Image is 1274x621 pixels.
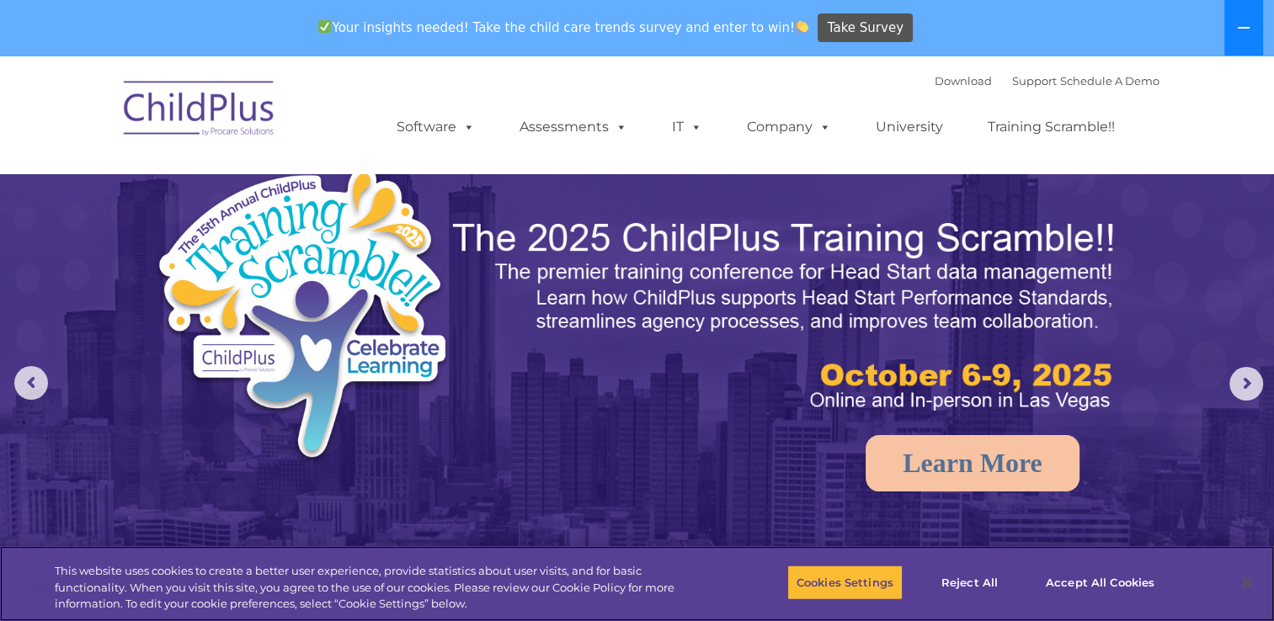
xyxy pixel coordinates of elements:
[55,563,701,613] div: This website uses cookies to create a better user experience, provide statistics about user visit...
[859,110,960,144] a: University
[866,435,1079,491] a: Learn More
[917,565,1022,600] button: Reject All
[318,20,331,33] img: ✅
[234,111,285,124] span: Last name
[380,110,492,144] a: Software
[1060,74,1159,88] a: Schedule A Demo
[935,74,1159,88] font: |
[818,13,913,43] a: Take Survey
[935,74,992,88] a: Download
[503,110,644,144] a: Assessments
[655,110,719,144] a: IT
[796,20,808,33] img: 👏
[730,110,848,144] a: Company
[1012,74,1057,88] a: Support
[1037,565,1164,600] button: Accept All Cookies
[971,110,1132,144] a: Training Scramble!!
[312,11,816,44] span: Your insights needed! Take the child care trends survey and enter to win!
[787,565,903,600] button: Cookies Settings
[828,13,904,43] span: Take Survey
[115,69,284,153] img: ChildPlus by Procare Solutions
[234,180,306,193] span: Phone number
[1229,564,1266,601] button: Close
